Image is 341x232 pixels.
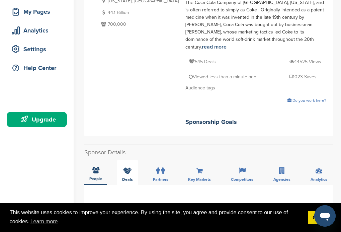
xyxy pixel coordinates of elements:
a: Do you work here? [287,98,326,103]
p: 700,000 [99,20,179,28]
div: Settings [10,43,67,55]
div: Upgrade [10,113,67,126]
div: Analytics [10,24,67,36]
p: 44525 Views [289,58,321,66]
a: Settings [7,42,67,57]
a: learn more about cookies [29,217,59,227]
p: Viewed less than a minute ago [189,73,256,81]
span: Deals [122,177,133,181]
div: My Pages [10,6,67,18]
span: Analytics [311,177,327,181]
iframe: Button to launch messaging window [314,205,336,227]
a: Analytics [7,23,67,38]
a: Upgrade [7,112,67,127]
h2: Sponsorship Goals [185,118,326,127]
a: My Pages [7,4,67,19]
a: Help Center [7,60,67,76]
span: Do you work here? [292,98,326,103]
span: Agencies [273,177,290,181]
div: Help Center [10,62,67,74]
p: 545 Deals [189,58,216,66]
a: dismiss cookie message [308,211,331,224]
span: Key Markets [188,177,211,181]
h2: Sponsor Details [84,148,333,157]
span: This website uses cookies to improve your experience. By using the site, you agree and provide co... [10,209,303,227]
a: read more [202,44,227,50]
span: Competitors [231,177,253,181]
span: Partners [153,177,168,181]
p: 1023 Saves [289,73,317,81]
div: Audience tags [185,84,326,92]
span: People [89,177,102,181]
p: 44.1 Billion [99,8,179,17]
